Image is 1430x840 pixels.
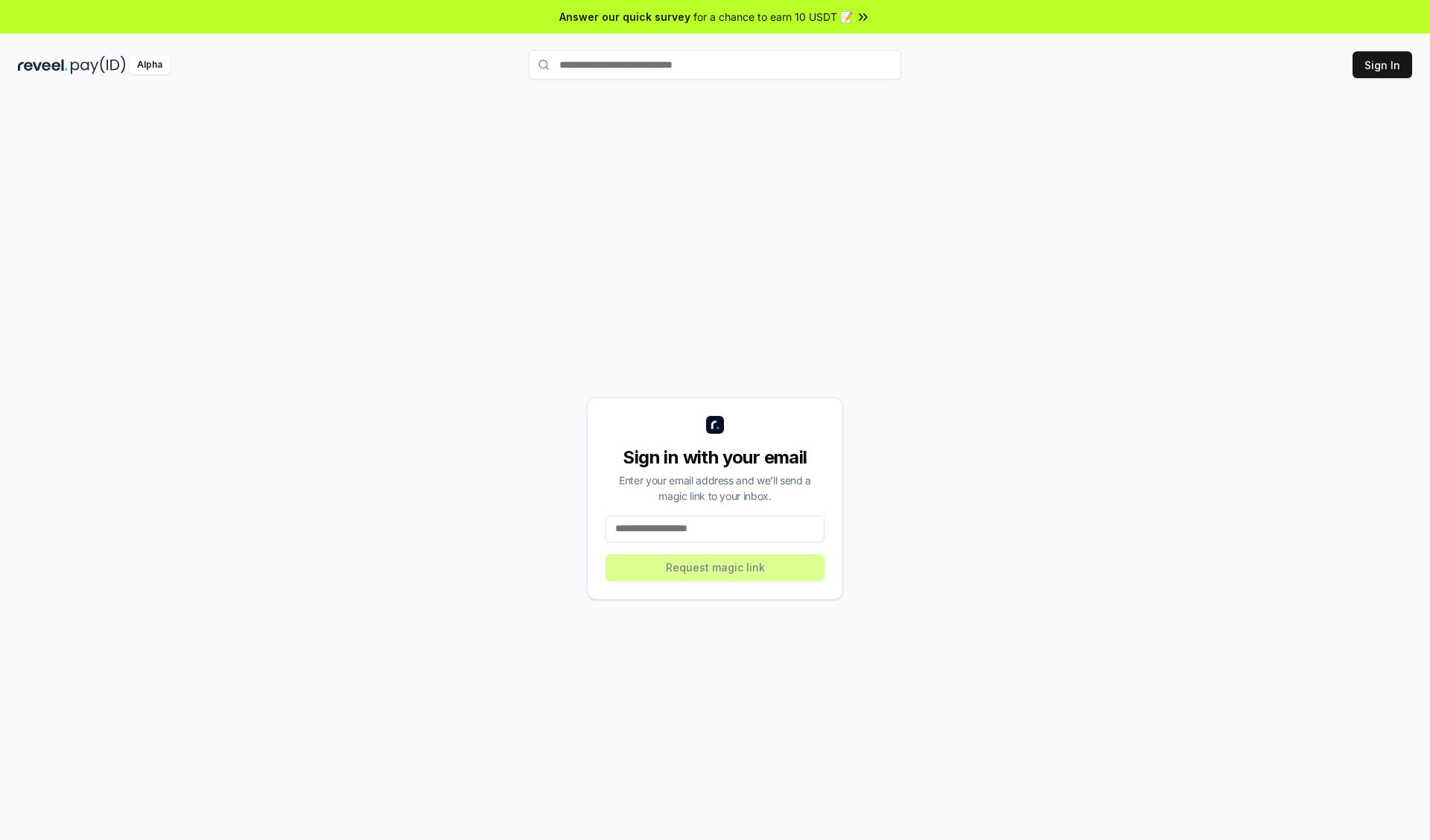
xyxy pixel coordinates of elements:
div: Enter your email address and we’ll send a magic link to your inbox. [606,472,824,504]
img: logo_small [706,416,724,434]
img: reveel_dark [18,56,68,74]
img: pay_id [71,56,126,74]
button: Sign In [1353,51,1412,78]
div: Sign in with your email [606,446,824,469]
span: Answer our quick survey [559,9,690,25]
div: Alpha [129,56,171,74]
span: for a chance to earn 10 USDT 📝 [693,9,853,25]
